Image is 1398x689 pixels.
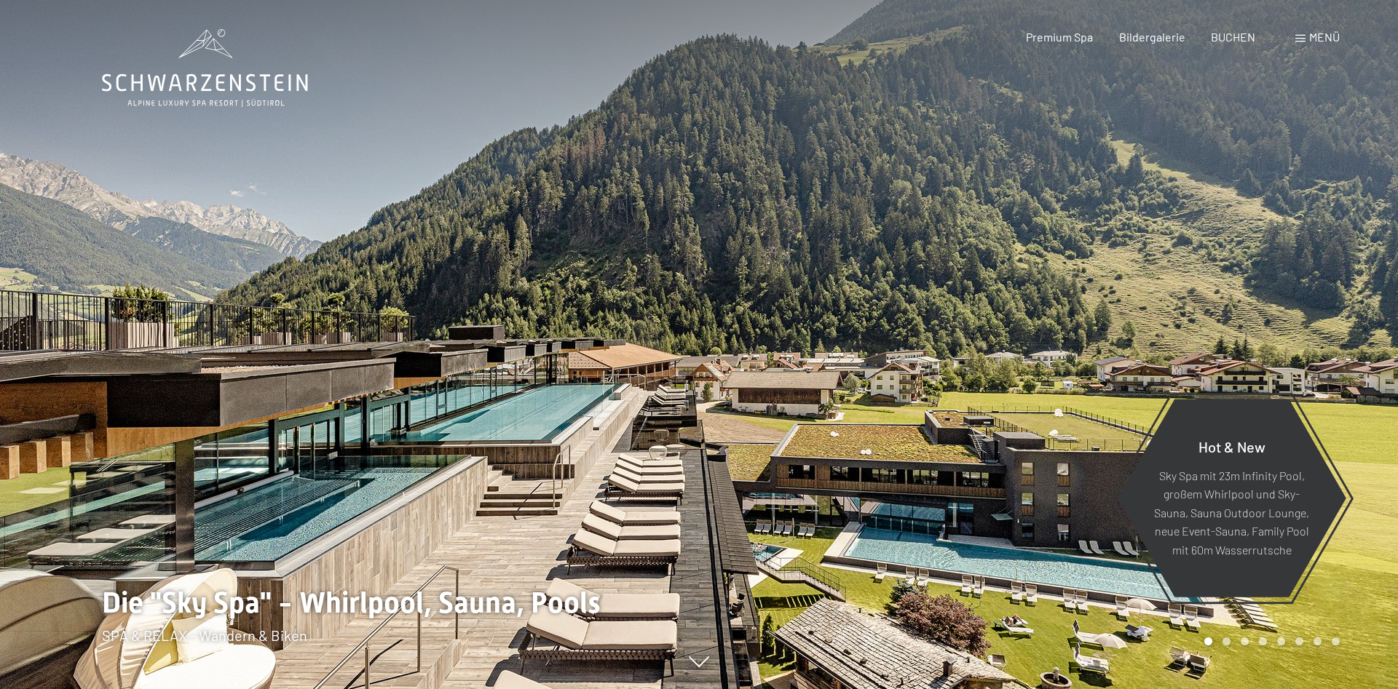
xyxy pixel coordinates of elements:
a: Premium Spa [1026,30,1093,44]
div: Carousel Page 5 [1277,637,1285,645]
a: Bildergalerie [1119,30,1185,44]
div: Carousel Page 2 [1223,637,1231,645]
span: Menü [1309,30,1340,44]
div: Carousel Page 4 [1259,637,1267,645]
a: Hot & New Sky Spa mit 23m Infinity Pool, großem Whirlpool und Sky-Sauna, Sauna Outdoor Lounge, ne... [1116,398,1347,598]
p: Sky Spa mit 23m Infinity Pool, großem Whirlpool und Sky-Sauna, Sauna Outdoor Lounge, neue Event-S... [1153,466,1311,559]
div: Carousel Page 3 [1241,637,1249,645]
div: Carousel Page 8 [1332,637,1340,645]
div: Carousel Pagination [1199,637,1340,645]
div: Carousel Page 1 (Current Slide) [1204,637,1212,645]
a: BUCHEN [1211,30,1255,44]
div: Carousel Page 6 [1295,637,1303,645]
span: Hot & New [1198,437,1265,455]
div: Carousel Page 7 [1314,637,1322,645]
